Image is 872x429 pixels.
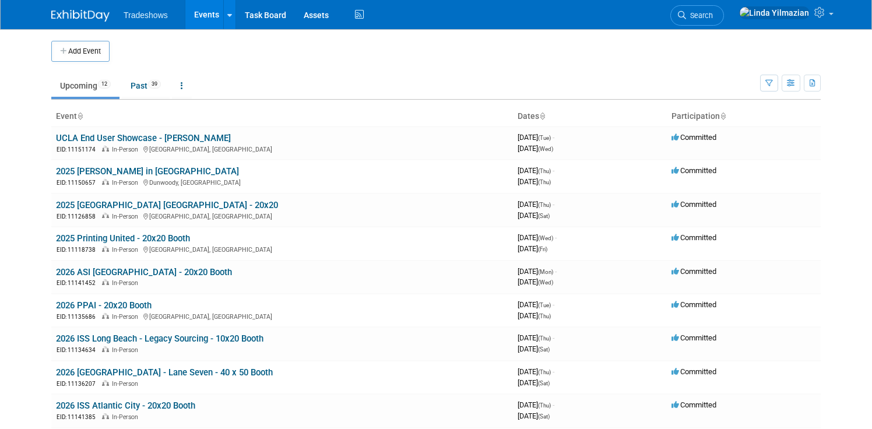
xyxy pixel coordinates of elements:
a: 2026 ASI [GEOGRAPHIC_DATA] - 20x20 Booth [56,267,232,277]
span: 39 [148,80,161,89]
a: Search [670,5,724,26]
span: Committed [671,367,716,376]
span: [DATE] [518,344,550,353]
span: EID: 11118738 [57,247,100,253]
div: [GEOGRAPHIC_DATA], [GEOGRAPHIC_DATA] [56,311,508,321]
a: 2025 [PERSON_NAME] in [GEOGRAPHIC_DATA] [56,166,239,177]
span: EID: 11136207 [57,381,100,387]
span: In-Person [112,246,142,254]
a: 2026 PPAI - 20x20 Booth [56,300,152,311]
span: (Thu) [538,335,551,342]
img: In-Person Event [102,413,109,419]
span: - [555,233,557,242]
img: In-Person Event [102,246,109,252]
span: Committed [671,300,716,309]
th: Event [51,107,513,126]
span: - [553,300,554,309]
span: Committed [671,267,716,276]
span: [DATE] [518,378,550,387]
span: EID: 11150657 [57,180,100,186]
span: EID: 11151174 [57,146,100,153]
span: (Sat) [538,213,550,219]
span: [DATE] [518,133,554,142]
span: - [553,333,554,342]
span: (Wed) [538,146,553,152]
span: Committed [671,200,716,209]
span: - [553,133,554,142]
a: 2025 [GEOGRAPHIC_DATA] [GEOGRAPHIC_DATA] - 20x20 [56,200,278,210]
span: (Fri) [538,246,547,252]
span: Tradeshows [124,10,168,20]
span: - [553,200,554,209]
span: In-Person [112,146,142,153]
img: In-Person Event [102,346,109,352]
a: Sort by Participation Type [720,111,726,121]
span: In-Person [112,380,142,388]
span: [DATE] [518,166,554,175]
span: [DATE] [518,200,554,209]
div: [GEOGRAPHIC_DATA], [GEOGRAPHIC_DATA] [56,244,508,254]
span: [DATE] [518,311,551,320]
span: Committed [671,133,716,142]
span: Committed [671,400,716,409]
span: - [553,367,554,376]
span: (Wed) [538,279,553,286]
a: Past39 [122,75,170,97]
span: (Tue) [538,302,551,308]
span: [DATE] [518,144,553,153]
img: In-Person Event [102,380,109,386]
span: (Thu) [538,202,551,208]
img: In-Person Event [102,213,109,219]
span: - [553,166,554,175]
span: EID: 11134634 [57,347,100,353]
span: 12 [98,80,111,89]
a: Sort by Start Date [539,111,545,121]
div: [GEOGRAPHIC_DATA], [GEOGRAPHIC_DATA] [56,211,508,221]
span: [DATE] [518,412,550,420]
button: Add Event [51,41,110,62]
span: [DATE] [518,211,550,220]
span: [DATE] [518,367,554,376]
span: (Wed) [538,235,553,241]
img: In-Person Event [102,279,109,285]
span: EID: 11141385 [57,414,100,420]
span: (Thu) [538,313,551,319]
a: 2025 Printing United - 20x20 Booth [56,233,190,244]
div: Dunwoody, [GEOGRAPHIC_DATA] [56,177,508,187]
span: In-Person [112,279,142,287]
span: (Thu) [538,179,551,185]
span: (Tue) [538,135,551,141]
span: (Thu) [538,402,551,409]
span: EID: 11135686 [57,314,100,320]
span: (Sat) [538,413,550,420]
img: ExhibitDay [51,10,110,22]
span: Committed [671,333,716,342]
span: EID: 11126858 [57,213,100,220]
span: [DATE] [518,400,554,409]
span: In-Person [112,413,142,421]
a: Sort by Event Name [77,111,83,121]
img: In-Person Event [102,179,109,185]
span: Search [686,11,713,20]
span: (Mon) [538,269,553,275]
span: [DATE] [518,333,554,342]
span: Committed [671,166,716,175]
th: Dates [513,107,667,126]
span: EID: 11141452 [57,280,100,286]
span: [DATE] [518,267,557,276]
span: In-Person [112,346,142,354]
span: In-Person [112,213,142,220]
span: (Sat) [538,380,550,386]
span: (Thu) [538,369,551,375]
span: [DATE] [518,244,547,253]
div: [GEOGRAPHIC_DATA], [GEOGRAPHIC_DATA] [56,144,508,154]
span: - [555,267,557,276]
span: [DATE] [518,300,554,309]
span: [DATE] [518,277,553,286]
span: (Sat) [538,346,550,353]
a: 2026 [GEOGRAPHIC_DATA] - Lane Seven - 40 x 50 Booth [56,367,273,378]
th: Participation [667,107,821,126]
span: In-Person [112,179,142,187]
span: In-Person [112,313,142,321]
span: - [553,400,554,409]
